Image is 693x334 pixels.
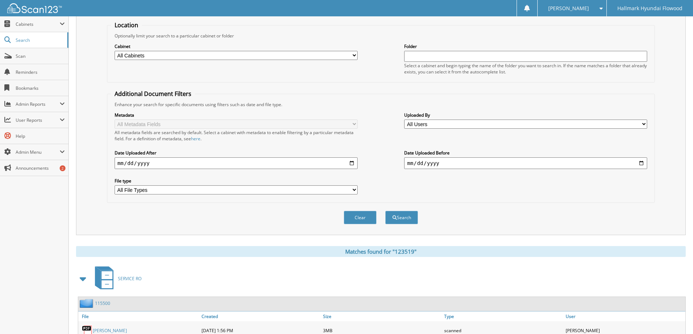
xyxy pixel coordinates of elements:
label: Folder [404,43,647,49]
input: end [404,157,647,169]
a: 115500 [95,300,110,306]
button: Clear [344,211,377,224]
span: Scan [16,53,65,59]
div: 2 [60,165,65,171]
button: Search [385,211,418,224]
a: Created [200,311,321,321]
span: Cabinets [16,21,60,27]
span: Admin Reports [16,101,60,107]
span: Admin Menu [16,149,60,155]
a: [PERSON_NAME] [93,327,127,334]
label: Date Uploaded Before [404,150,647,156]
div: All metadata fields are searched by default. Select a cabinet with metadata to enable filtering b... [115,129,358,142]
div: Matches found for "123519" [76,246,686,257]
label: File type [115,178,358,184]
span: Search [16,37,64,43]
div: Optionally limit your search to a particular cabinet or folder [111,33,651,39]
span: Help [16,133,65,139]
label: Date Uploaded After [115,150,358,156]
a: SERVICE RO [91,264,142,293]
span: User Reports [16,117,60,123]
span: Bookmarks [16,85,65,91]
div: Enhance your search for specific documents using filters such as date and file type. [111,101,651,108]
img: scan123-logo-white.svg [7,3,62,13]
a: File [78,311,200,321]
a: Type [442,311,564,321]
span: Announcements [16,165,65,171]
label: Uploaded By [404,112,647,118]
span: Reminders [16,69,65,75]
span: SERVICE RO [118,275,142,282]
legend: Location [111,21,142,29]
legend: Additional Document Filters [111,90,195,98]
label: Cabinet [115,43,358,49]
iframe: Chat Widget [657,299,693,334]
img: folder2.png [80,299,95,308]
div: Select a cabinet and begin typing the name of the folder you want to search in. If the name match... [404,63,647,75]
label: Metadata [115,112,358,118]
a: Size [321,311,443,321]
span: [PERSON_NAME] [548,6,589,11]
input: start [115,157,358,169]
a: User [564,311,685,321]
span: Hallmark Hyundai Flowood [617,6,682,11]
a: here [191,136,200,142]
